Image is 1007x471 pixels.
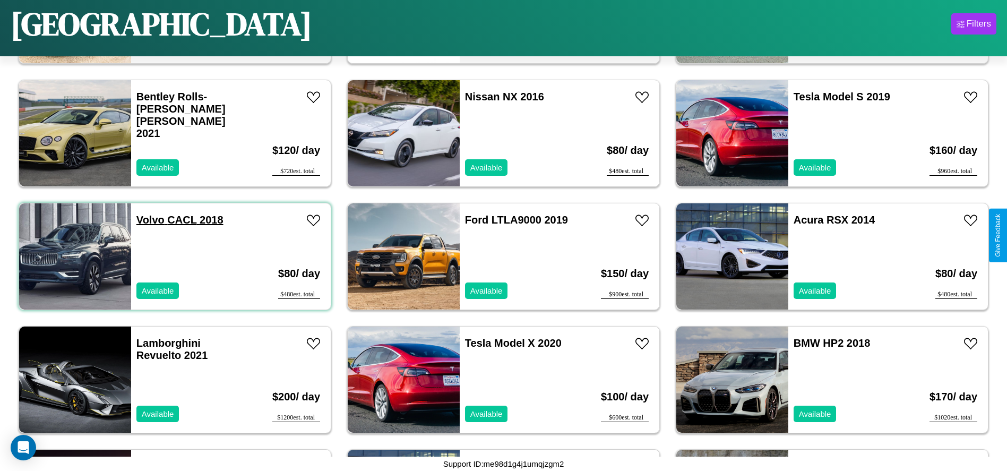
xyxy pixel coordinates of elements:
[142,284,174,298] p: Available
[799,284,831,298] p: Available
[272,167,320,176] div: $ 720 est. total
[967,19,991,29] div: Filters
[794,91,890,102] a: Tesla Model S 2019
[272,414,320,422] div: $ 1200 est. total
[272,380,320,414] h3: $ 200 / day
[470,407,503,421] p: Available
[11,2,312,46] h1: [GEOGRAPHIC_DATA]
[465,214,568,226] a: Ford LTLA9000 2019
[601,257,649,290] h3: $ 150 / day
[794,337,871,349] a: BMW HP2 2018
[470,160,503,175] p: Available
[799,160,831,175] p: Available
[470,284,503,298] p: Available
[142,407,174,421] p: Available
[136,337,208,361] a: Lamborghini Revuelto 2021
[465,91,544,102] a: Nissan NX 2016
[929,134,977,167] h3: $ 160 / day
[607,134,649,167] h3: $ 80 / day
[136,91,226,139] a: Bentley Rolls-[PERSON_NAME] [PERSON_NAME] 2021
[443,457,564,471] p: Support ID: me98d1g4j1umqjzgm2
[794,214,875,226] a: Acura RSX 2014
[601,414,649,422] div: $ 600 est. total
[935,257,977,290] h3: $ 80 / day
[799,407,831,421] p: Available
[929,414,977,422] div: $ 1020 est. total
[142,160,174,175] p: Available
[272,134,320,167] h3: $ 120 / day
[136,214,223,226] a: Volvo CACL 2018
[465,337,562,349] a: Tesla Model X 2020
[935,290,977,299] div: $ 480 est. total
[929,167,977,176] div: $ 960 est. total
[607,167,649,176] div: $ 480 est. total
[278,257,320,290] h3: $ 80 / day
[601,380,649,414] h3: $ 100 / day
[994,214,1002,257] div: Give Feedback
[929,380,977,414] h3: $ 170 / day
[601,290,649,299] div: $ 900 est. total
[951,13,996,35] button: Filters
[11,435,36,460] div: Open Intercom Messenger
[278,290,320,299] div: $ 480 est. total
